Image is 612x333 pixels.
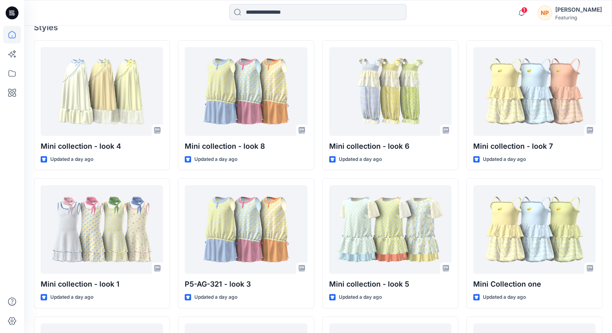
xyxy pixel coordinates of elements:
[41,279,163,290] p: Mini collection - look 1
[329,185,451,274] a: Mini collection - look 5
[555,5,602,15] div: [PERSON_NAME]
[329,47,451,136] a: Mini collection - look 6
[555,15,602,21] div: Featuring
[41,185,163,274] a: Mini collection - look 1
[50,155,93,164] p: Updated a day ago
[473,185,596,274] a: Mini Collection one
[194,155,237,164] p: Updated a day ago
[50,293,93,302] p: Updated a day ago
[185,47,307,136] a: Mini collection - look 8
[473,279,596,290] p: Mini Collection one
[41,47,163,136] a: Mini collection - look 4
[41,141,163,152] p: Mini collection - look 4
[185,279,307,290] p: P5-AG-321 - look 3
[339,155,382,164] p: Updated a day ago
[185,185,307,274] a: P5-AG-321 - look 3
[185,141,307,152] p: Mini collection - look 8
[329,279,451,290] p: Mini collection - look 5
[483,155,526,164] p: Updated a day ago
[329,141,451,152] p: Mini collection - look 6
[34,23,602,32] h4: Styles
[473,47,596,136] a: Mini collection - look 7
[473,141,596,152] p: Mini collection - look 7
[194,293,237,302] p: Updated a day ago
[483,293,526,302] p: Updated a day ago
[339,293,382,302] p: Updated a day ago
[538,6,552,20] div: NP
[521,7,528,13] span: 1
